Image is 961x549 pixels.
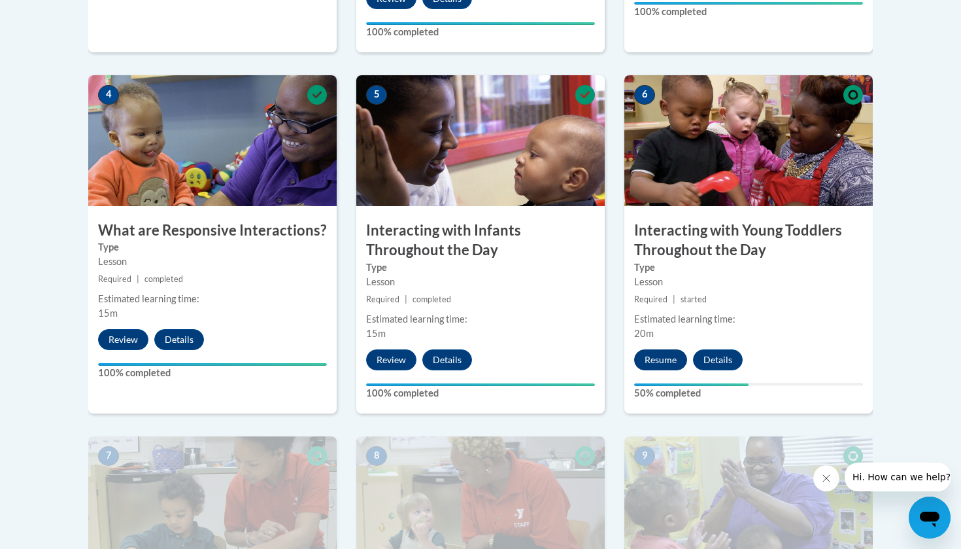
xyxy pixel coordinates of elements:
[413,294,451,304] span: completed
[366,260,595,275] label: Type
[144,274,183,284] span: completed
[98,85,119,105] span: 4
[634,386,863,400] label: 50% completed
[98,446,119,466] span: 7
[405,294,407,304] span: |
[366,22,595,25] div: Your progress
[422,349,472,370] button: Details
[693,349,743,370] button: Details
[98,366,327,380] label: 100% completed
[366,328,386,339] span: 15m
[634,85,655,105] span: 6
[366,446,387,466] span: 8
[681,294,707,304] span: started
[98,363,327,366] div: Your progress
[624,221,873,261] h3: Interacting with Young Toddlers Throughout the Day
[634,328,654,339] span: 20m
[98,329,148,350] button: Review
[98,292,327,306] div: Estimated learning time:
[366,25,595,39] label: 100% completed
[88,75,337,206] img: Course Image
[366,349,416,370] button: Review
[366,275,595,289] div: Lesson
[98,308,118,319] span: 15m
[845,463,951,491] iframe: Message from company
[634,275,863,289] div: Lesson
[624,75,873,206] img: Course Image
[88,221,337,241] h3: What are Responsive Interactions?
[634,2,863,5] div: Your progress
[137,274,139,284] span: |
[673,294,675,304] span: |
[154,329,204,350] button: Details
[366,312,595,327] div: Estimated learning time:
[634,383,749,386] div: Your progress
[356,221,605,261] h3: Interacting with Infants Throughout the Day
[366,294,399,304] span: Required
[634,349,687,370] button: Resume
[634,312,863,327] div: Estimated learning time:
[98,255,327,269] div: Lesson
[366,383,595,386] div: Your progress
[98,274,131,284] span: Required
[366,386,595,400] label: 100% completed
[909,497,951,539] iframe: Button to launch messaging window
[634,446,655,466] span: 9
[634,260,863,275] label: Type
[366,85,387,105] span: 5
[813,465,839,491] iframe: Close message
[98,240,327,255] label: Type
[634,294,667,304] span: Required
[634,5,863,19] label: 100% completed
[356,75,605,206] img: Course Image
